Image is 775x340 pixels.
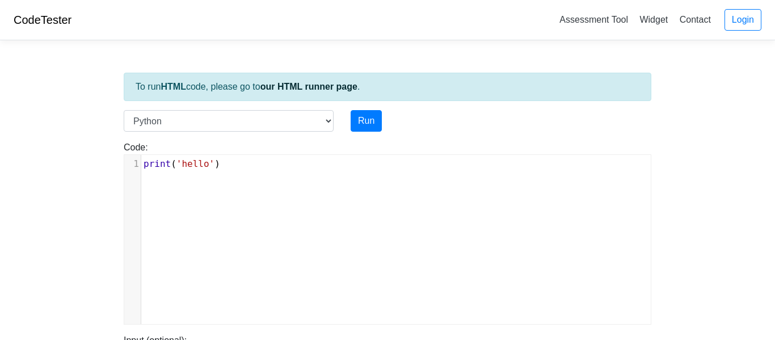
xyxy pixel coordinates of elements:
[115,141,660,325] div: Code:
[725,9,761,31] a: Login
[161,82,186,91] strong: HTML
[124,157,141,171] div: 1
[14,14,71,26] a: CodeTester
[144,158,171,169] span: print
[675,10,715,29] a: Contact
[176,158,214,169] span: 'hello'
[144,158,220,169] span: ( )
[260,82,357,91] a: our HTML runner page
[555,10,633,29] a: Assessment Tool
[351,110,382,132] button: Run
[124,73,651,101] div: To run code, please go to .
[635,10,672,29] a: Widget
